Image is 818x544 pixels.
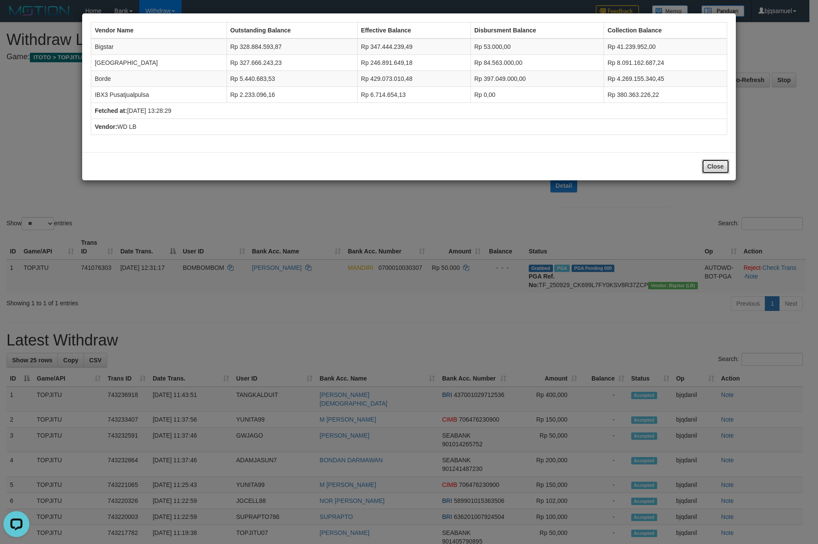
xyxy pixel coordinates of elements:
td: Rp 8.091.162.687,24 [604,55,727,71]
th: Disbursment Balance [470,22,604,39]
b: Vendor: [95,123,117,130]
td: Bigstar [91,38,227,55]
td: Rp 53.000,00 [470,38,604,55]
td: [DATE] 13:28:29 [91,103,727,119]
td: WD LB [91,119,727,135]
td: Rp 5.440.683,53 [227,71,357,87]
th: Vendor Name [91,22,227,39]
td: Rp 6.714.654,13 [357,87,470,103]
td: Rp 380.363.226,22 [604,87,727,103]
td: Rp 327.666.243,23 [227,55,357,71]
b: Fetched at: [95,107,127,114]
th: Outstanding Balance [227,22,357,39]
button: Close [702,159,729,174]
td: Borde [91,71,227,87]
td: Rp 246.891.649,18 [357,55,470,71]
td: Rp 347.444.239,49 [357,38,470,55]
td: IBX3 Pusatjualpulsa [91,87,227,103]
td: Rp 328.884.593,87 [227,38,357,55]
td: Rp 0,00 [470,87,604,103]
th: Collection Balance [604,22,727,39]
td: Rp 84.563.000,00 [470,55,604,71]
td: Rp 4.269.155.340,45 [604,71,727,87]
td: [GEOGRAPHIC_DATA] [91,55,227,71]
button: Open LiveChat chat widget [3,3,29,29]
td: Rp 397.049.000,00 [470,71,604,87]
td: Rp 41.239.952,00 [604,38,727,55]
th: Effective Balance [357,22,470,39]
td: Rp 429.073.010,48 [357,71,470,87]
td: Rp 2.233.096,16 [227,87,357,103]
